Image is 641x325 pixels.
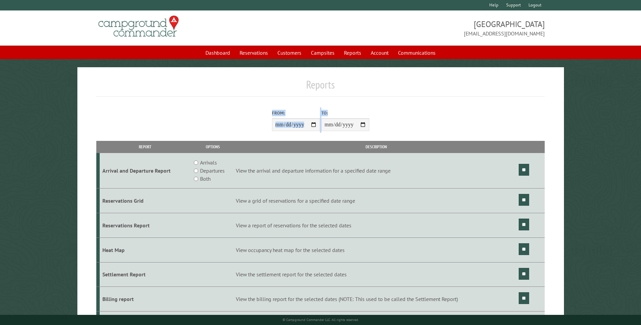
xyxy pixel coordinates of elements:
[100,262,191,287] td: Settlement Report
[273,46,305,59] a: Customers
[100,237,191,262] td: Heat Map
[235,189,518,213] td: View a grid of reservations for a specified date range
[307,46,339,59] a: Campsites
[236,46,272,59] a: Reservations
[272,110,320,116] label: From:
[235,262,518,287] td: View the settlement report for the selected dates
[100,287,191,311] td: Billing report
[394,46,440,59] a: Communications
[367,46,393,59] a: Account
[235,287,518,311] td: View the billing report for the selected dates (NOTE: This used to be called the Settlement Report)
[96,13,181,40] img: Campground Commander
[235,153,518,189] td: View the arrival and departure information for a specified date range
[191,141,235,153] th: Options
[282,318,359,322] small: © Campground Commander LLC. All rights reserved.
[235,213,518,237] td: View a report of reservations for the selected dates
[100,213,191,237] td: Reservations Report
[235,141,518,153] th: Description
[100,189,191,213] td: Reservations Grid
[100,141,191,153] th: Report
[340,46,365,59] a: Reports
[100,153,191,189] td: Arrival and Departure Report
[200,158,217,167] label: Arrivals
[235,237,518,262] td: View occupancy heat map for the selected dates
[321,110,369,116] label: To:
[201,46,234,59] a: Dashboard
[200,175,211,183] label: Both
[200,167,225,175] label: Departures
[96,78,544,97] h1: Reports
[321,19,545,37] span: [GEOGRAPHIC_DATA] [EMAIL_ADDRESS][DOMAIN_NAME]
